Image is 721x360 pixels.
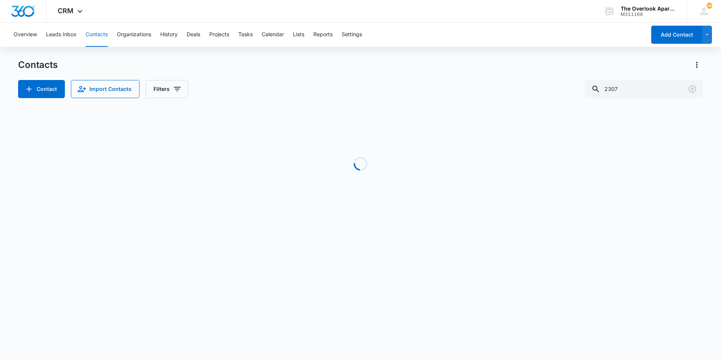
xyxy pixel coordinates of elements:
[146,80,188,98] button: Filters
[686,83,698,95] button: Clear
[71,80,140,98] button: Import Contacts
[585,80,703,98] input: Search Contacts
[651,26,702,44] button: Add Contact
[238,23,253,47] button: Tasks
[691,59,703,71] button: Actions
[18,80,65,98] button: Add Contact
[46,23,77,47] button: Leads Inbox
[706,3,712,9] span: 184
[621,6,676,12] div: account name
[621,12,676,17] div: account id
[342,23,362,47] button: Settings
[209,23,229,47] button: Projects
[313,23,333,47] button: Reports
[160,23,178,47] button: History
[14,23,37,47] button: Overview
[262,23,284,47] button: Calendar
[58,7,74,15] span: CRM
[18,59,58,71] h1: Contacts
[117,23,151,47] button: Organizations
[706,3,712,9] div: notifications count
[187,23,200,47] button: Deals
[293,23,304,47] button: Lists
[86,23,108,47] button: Contacts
